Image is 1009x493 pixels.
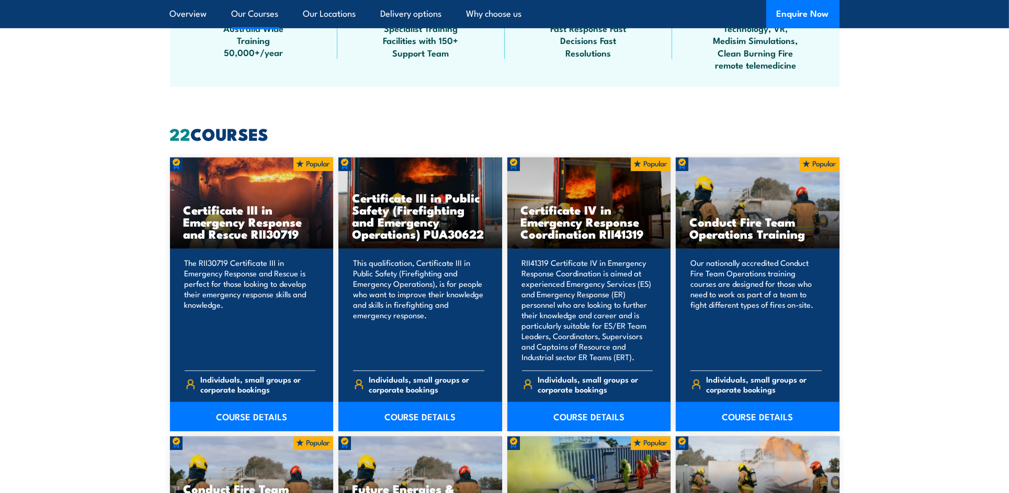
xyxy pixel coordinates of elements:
[690,257,822,362] p: Our nationally accredited Conduct Fire Team Operations training courses are designed for those wh...
[200,374,315,394] span: Individuals, small groups or corporate bookings
[170,126,840,141] h2: COURSES
[353,257,484,362] p: This qualification, Certificate III in Public Safety (Firefighting and Emergency Operations), is ...
[184,204,320,240] h3: Certificate III in Emergency Response and Rescue RII30719
[374,22,468,59] span: Specialist Training Facilities with 150+ Support Team
[709,22,803,71] span: Technology, VR, Medisim Simulations, Clean Burning Fire remote telemedicine
[207,22,301,59] span: Australia Wide Training 50,000+/year
[338,402,502,431] a: COURSE DETAILS
[676,402,840,431] a: COURSE DETAILS
[689,216,826,240] h3: Conduct Fire Team Operations Training
[522,257,653,362] p: RII41319 Certificate IV in Emergency Response Coordination is aimed at experienced Emergency Serv...
[538,374,653,394] span: Individuals, small groups or corporate bookings
[170,120,191,147] strong: 22
[352,192,489,240] h3: Certificate III in Public Safety (Firefighting and Emergency Operations) PUA30622
[507,402,671,431] a: COURSE DETAILS
[369,374,484,394] span: Individuals, small groups or corporate bookings
[185,257,316,362] p: The RII30719 Certificate III in Emergency Response and Rescue is perfect for those looking to dev...
[170,402,334,431] a: COURSE DETAILS
[521,204,657,240] h3: Certificate IV in Emergency Response Coordination RII41319
[707,374,822,394] span: Individuals, small groups or corporate bookings
[541,22,636,59] span: Fast Response Fast Decisions Fast Resolutions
